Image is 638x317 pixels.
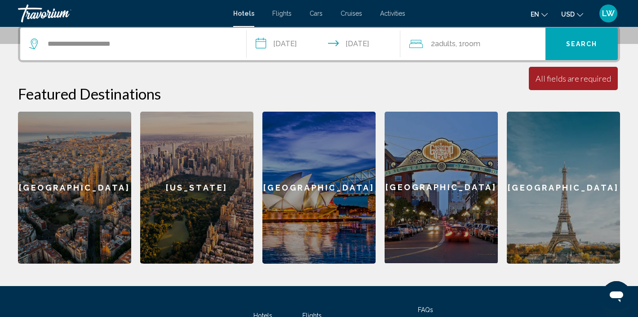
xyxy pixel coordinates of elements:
[561,11,575,18] span: USD
[272,10,292,17] a: Flights
[507,112,620,264] a: [GEOGRAPHIC_DATA]
[597,4,620,23] button: User Menu
[310,10,323,17] a: Cars
[400,28,545,60] button: Travelers: 2 adults, 0 children
[385,112,498,264] a: [GEOGRAPHIC_DATA]
[380,10,405,17] a: Activities
[566,41,598,48] span: Search
[262,112,376,264] a: [GEOGRAPHIC_DATA]
[418,306,433,313] a: FAQs
[602,9,615,18] span: LW
[431,38,456,50] span: 2
[545,28,618,60] button: Search
[18,85,620,103] h2: Featured Destinations
[531,8,548,21] button: Change language
[602,281,631,310] iframe: Button to launch messaging window
[462,39,480,48] span: Room
[536,74,611,83] div: All fields are required
[456,38,480,50] span: , 1
[561,8,583,21] button: Change currency
[531,11,539,18] span: en
[247,28,401,60] button: Check-in date: Aug 18, 2025 Check-out date: Aug 19, 2025
[20,28,618,60] div: Search widget
[341,10,362,17] a: Cruises
[18,4,224,22] a: Travorium
[233,10,254,17] a: Hotels
[140,112,253,264] a: [US_STATE]
[435,39,456,48] span: Adults
[18,112,131,264] a: [GEOGRAPHIC_DATA]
